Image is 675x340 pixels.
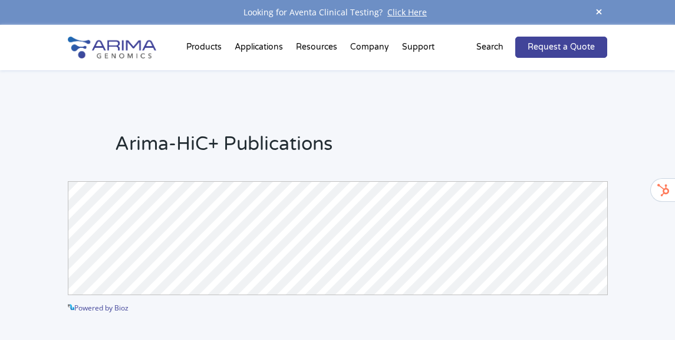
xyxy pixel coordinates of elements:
[515,37,607,58] a: Request a Quote
[476,40,503,55] p: Search
[68,37,156,58] img: Arima-Genomics-logo
[68,304,74,310] img: powered by bioz
[115,131,608,166] h2: Arima-HiC+ Publications
[383,6,432,18] a: Click Here
[68,5,608,20] div: Looking for Aventa Clinical Testing?
[68,303,129,313] a: Powered by Bioz
[526,299,608,315] a: See more details on Bioz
